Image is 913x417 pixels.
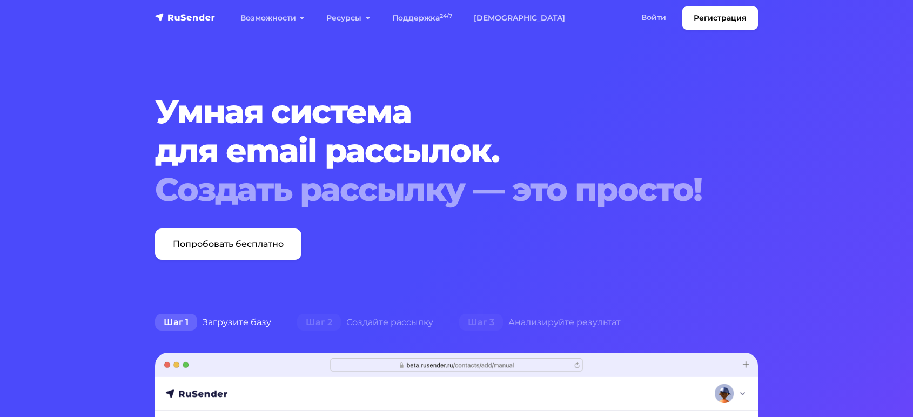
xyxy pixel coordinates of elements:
div: Загрузите базу [142,312,284,333]
div: Создайте рассылку [284,312,446,333]
span: Шаг 3 [459,314,503,331]
a: Возможности [230,7,315,29]
h1: Умная система для email рассылок. [155,92,707,209]
sup: 24/7 [440,12,452,19]
img: RuSender [155,12,216,23]
a: Регистрация [682,6,758,30]
span: Шаг 2 [297,314,341,331]
a: Поддержка24/7 [381,7,463,29]
div: Анализируйте результат [446,312,634,333]
a: Ресурсы [315,7,381,29]
a: Попробовать бесплатно [155,228,301,260]
span: Шаг 1 [155,314,197,331]
a: Войти [630,6,677,29]
a: [DEMOGRAPHIC_DATA] [463,7,576,29]
div: Создать рассылку — это просто! [155,170,707,209]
